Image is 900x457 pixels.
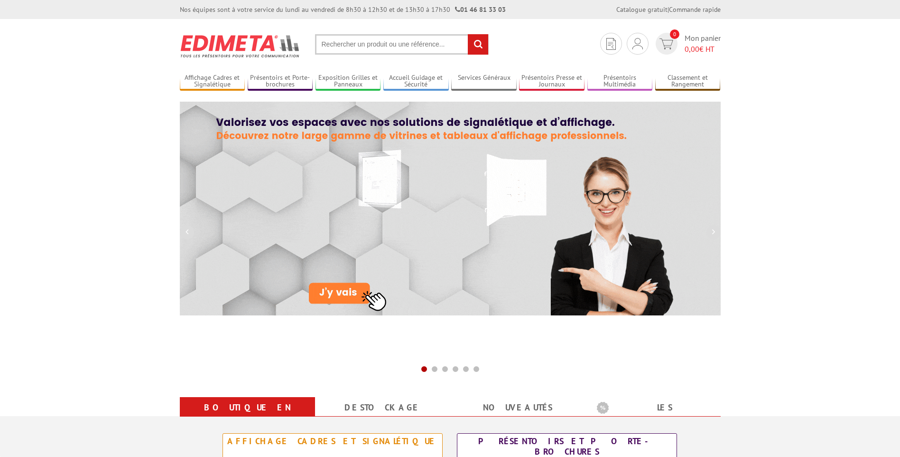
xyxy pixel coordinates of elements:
a: Classement et Rangement [655,74,721,89]
span: Mon panier [685,33,721,55]
strong: 01 46 81 33 03 [455,5,506,14]
a: Services Généraux [451,74,517,89]
div: Affichage Cadres et Signalétique [225,436,440,447]
input: Rechercher un produit ou une référence... [315,34,489,55]
img: Présentoir, panneau, stand - Edimeta - PLV, affichage, mobilier bureau, entreprise [180,29,301,64]
span: 0,00 [685,44,699,54]
a: devis rapide 0 Mon panier 0,00€ HT [653,33,721,55]
a: Destockage [326,399,439,416]
img: devis rapide [606,38,616,50]
input: rechercher [468,34,488,55]
img: devis rapide [659,38,673,49]
div: Présentoirs et Porte-brochures [460,436,674,457]
div: | [616,5,721,14]
div: Nos équipes sont à votre service du lundi au vendredi de 8h30 à 12h30 et de 13h30 à 17h30 [180,5,506,14]
a: nouveautés [462,399,574,416]
a: Accueil Guidage et Sécurité [383,74,449,89]
b: Les promotions [597,399,715,418]
a: Exposition Grilles et Panneaux [315,74,381,89]
a: Commande rapide [669,5,721,14]
img: devis rapide [632,38,643,49]
a: Les promotions [597,399,709,433]
a: Boutique en ligne [191,399,304,433]
a: Présentoirs Presse et Journaux [519,74,585,89]
span: 0 [670,29,679,39]
a: Présentoirs Multimédia [587,74,653,89]
a: Présentoirs et Porte-brochures [248,74,313,89]
a: Catalogue gratuit [616,5,668,14]
span: € HT [685,44,721,55]
a: Affichage Cadres et Signalétique [180,74,245,89]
